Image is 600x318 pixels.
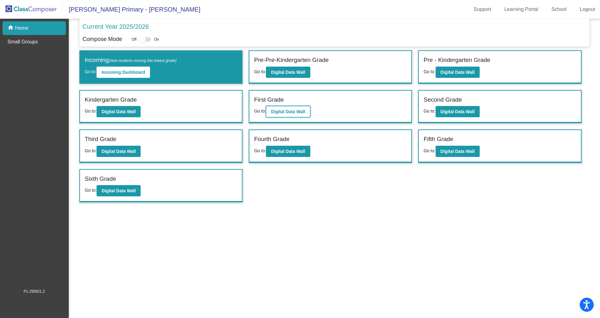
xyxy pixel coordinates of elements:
p: Home [15,24,28,32]
b: Digital Data Wall [441,70,475,75]
a: Support [469,4,496,14]
label: Incoming [85,56,177,65]
span: [PERSON_NAME] Primary - [PERSON_NAME] [62,4,200,14]
span: Go to: [254,148,266,153]
button: Digital Data Wall [266,106,310,117]
b: Digital Data Wall [271,109,305,114]
a: Learning Portal [499,4,543,14]
label: Kindergarten Grade [85,95,137,104]
button: Digital Data Wall [436,67,480,78]
label: Sixth Grade [85,174,116,184]
button: Digital Data Wall [436,146,480,157]
label: Fifth Grade [423,135,453,144]
b: Digital Data Wall [441,149,475,154]
b: Digital Data Wall [102,109,136,114]
span: Go to: [423,109,435,114]
p: Compose Mode [82,35,122,43]
button: Digital Data Wall [266,146,310,157]
button: Digital Data Wall [97,146,141,157]
button: Incoming Dashboard [97,67,150,78]
p: Small Groups [7,38,38,46]
b: Digital Data Wall [102,188,136,193]
button: Digital Data Wall [97,106,141,117]
label: Second Grade [423,95,462,104]
p: Current Year 2025/2026 [82,22,149,31]
button: Digital Data Wall [436,106,480,117]
b: Incoming Dashboard [102,70,145,75]
a: Logout [575,4,600,14]
label: Pre - Kindergarten Grade [423,56,490,65]
mat-icon: home [7,24,15,32]
label: Third Grade [85,135,116,144]
label: First Grade [254,95,284,104]
label: Pre-Pre-Kindergarten Grade [254,56,329,65]
span: On [154,37,159,42]
a: School [546,4,572,14]
span: Go to: [423,69,435,74]
span: Go to: [85,188,97,193]
span: Go to: [85,69,97,74]
b: Digital Data Wall [271,149,305,154]
span: Go to: [254,69,266,74]
span: Go to: [85,109,97,114]
button: Digital Data Wall [97,185,141,196]
span: Go to: [423,148,435,153]
span: (New students moving into lowest grade) [109,58,177,63]
label: Fourth Grade [254,135,289,144]
b: Digital Data Wall [441,109,475,114]
span: Off [132,37,137,42]
span: Go to: [85,148,97,153]
b: Digital Data Wall [102,149,136,154]
b: Digital Data Wall [271,70,305,75]
span: Go to: [254,109,266,114]
button: Digital Data Wall [266,67,310,78]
